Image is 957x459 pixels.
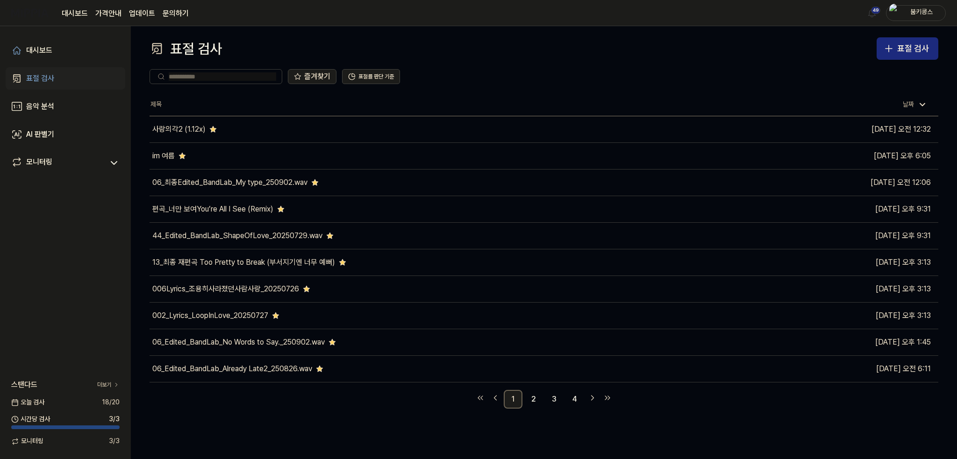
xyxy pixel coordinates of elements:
[899,97,931,112] div: 날짜
[871,7,880,14] div: 49
[6,39,125,62] a: 대시보드
[903,7,940,18] div: 붐키콩스
[741,275,938,302] td: [DATE] 오후 3:13
[897,42,929,56] div: 표절 검사
[889,4,900,22] img: profile
[741,249,938,275] td: [DATE] 오후 3:13
[152,230,322,241] div: 44_Edited_BandLab_ShapeOfLove_20250729.wav
[163,8,189,19] a: 문의하기
[741,302,938,329] td: [DATE] 오후 3:13
[26,45,52,56] div: 대시보드
[866,7,878,19] img: 알림
[741,355,938,382] td: [DATE] 오전 6:11
[601,391,614,404] a: Go to last page
[152,337,325,348] div: 06_Edited_BandLab_No Words to Say._250902.wav
[288,69,336,84] button: 즐겨찾기
[741,142,938,169] td: [DATE] 오후 6:05
[474,391,487,404] a: Go to first page
[152,150,175,162] div: im 여름
[741,222,938,249] td: [DATE] 오후 9:31
[11,156,105,169] a: 모니터링
[102,398,120,407] span: 18 / 20
[62,8,88,19] a: 대시보드
[152,124,206,135] div: 사랑의각2 (1.12x)
[741,116,938,142] td: [DATE] 오전 12:32
[152,204,273,215] div: 편곡_너만 보여You’re All I See (Remix)
[741,196,938,222] td: [DATE] 오후 9:31
[26,101,54,112] div: 음악 분석
[150,37,222,60] div: 표절 검사
[26,156,52,169] div: 모니터링
[741,169,938,196] td: [DATE] 오전 12:06
[586,391,599,404] a: Go to next page
[152,257,335,268] div: 13_최종 재편곡 Too Pretty to Break (부서지기엔 너무 예뻐)
[97,381,120,389] a: 더보기
[6,95,125,118] a: 음악 분석
[504,390,522,409] a: 1
[26,129,54,140] div: AI 판별기
[129,8,155,19] a: 업데이트
[6,123,125,146] a: AI 판별기
[95,8,121,19] button: 가격안내
[524,390,543,409] a: 2
[152,363,312,374] div: 06_Edited_BandLab_Already Late2_250826.wav
[11,415,50,424] span: 시간당 검사
[109,415,120,424] span: 3 / 3
[877,37,938,60] button: 표절 검사
[11,437,43,446] span: 모니터링
[489,391,502,404] a: Go to previous page
[545,390,564,409] a: 3
[864,6,879,21] button: 알림49
[152,283,299,295] div: 006Lyrics_조용히사라졌던사람사랑_20250726
[150,390,938,409] nav: pagination
[26,73,54,84] div: 표절 검사
[6,67,125,90] a: 표절 검사
[565,390,584,409] a: 4
[741,329,938,355] td: [DATE] 오후 1:45
[152,177,307,188] div: 06_최종Edited_BandLab_My type_250902.wav
[11,398,44,407] span: 오늘 검사
[109,437,120,446] span: 3 / 3
[150,93,741,116] th: 제목
[342,69,400,84] button: 표절률 판단 기준
[886,5,946,21] button: profile붐키콩스
[11,379,37,390] span: 스탠다드
[152,310,268,321] div: 002_Lyrics_LoopInLove_20250727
